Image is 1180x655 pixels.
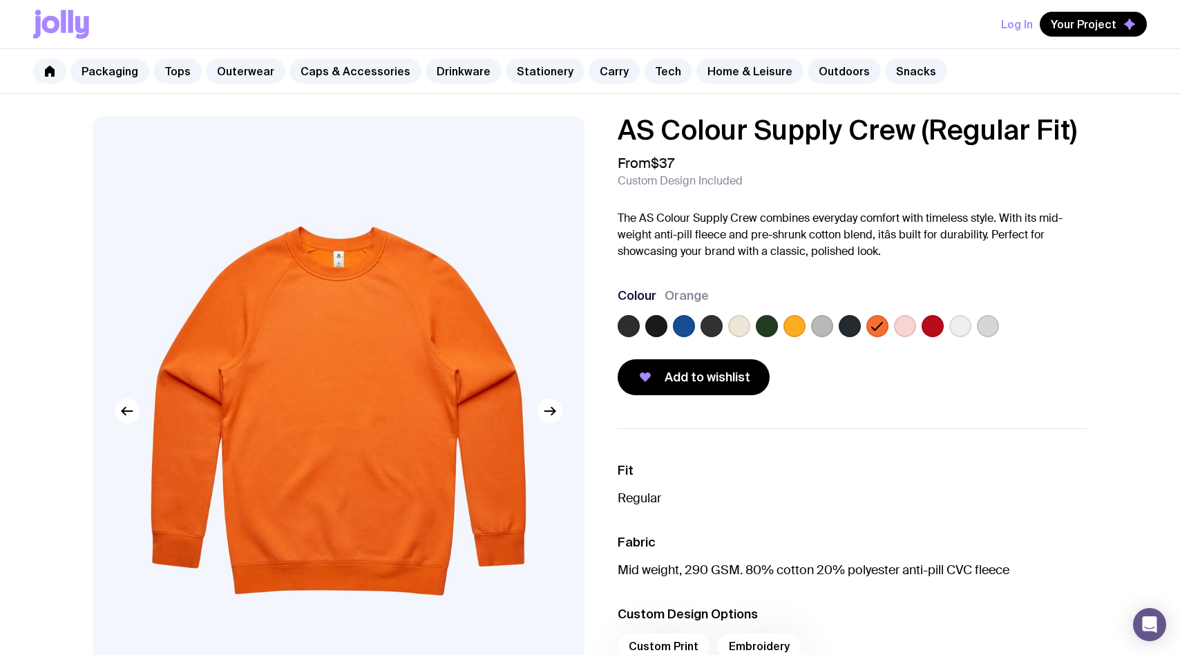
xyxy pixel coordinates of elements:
[618,562,1087,578] p: Mid weight, 290 GSM. 80% cotton 20% polyester anti-pill CVC fleece
[618,210,1087,260] p: The AS Colour Supply Crew combines everyday comfort with timeless style. With its mid-weight anti...
[618,606,1087,623] h3: Custom Design Options
[1040,12,1147,37] button: Your Project
[153,59,202,84] a: Tops
[618,534,1087,551] h3: Fabric
[506,59,584,84] a: Stationery
[885,59,947,84] a: Snacks
[618,287,656,304] h3: Colour
[618,155,674,171] span: From
[1133,608,1166,641] div: Open Intercom Messenger
[618,359,770,395] button: Add to wishlist
[644,59,692,84] a: Tech
[651,154,674,172] span: $37
[1051,17,1116,31] span: Your Project
[665,287,709,304] span: Orange
[618,462,1087,479] h3: Fit
[1001,12,1033,37] button: Log In
[426,59,502,84] a: Drinkware
[665,369,750,386] span: Add to wishlist
[289,59,421,84] a: Caps & Accessories
[206,59,285,84] a: Outerwear
[70,59,149,84] a: Packaging
[808,59,881,84] a: Outdoors
[589,59,640,84] a: Carry
[618,490,1087,506] p: Regular
[618,116,1087,144] h1: AS Colour Supply Crew (Regular Fit)
[696,59,803,84] a: Home & Leisure
[618,174,743,188] span: Custom Design Included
